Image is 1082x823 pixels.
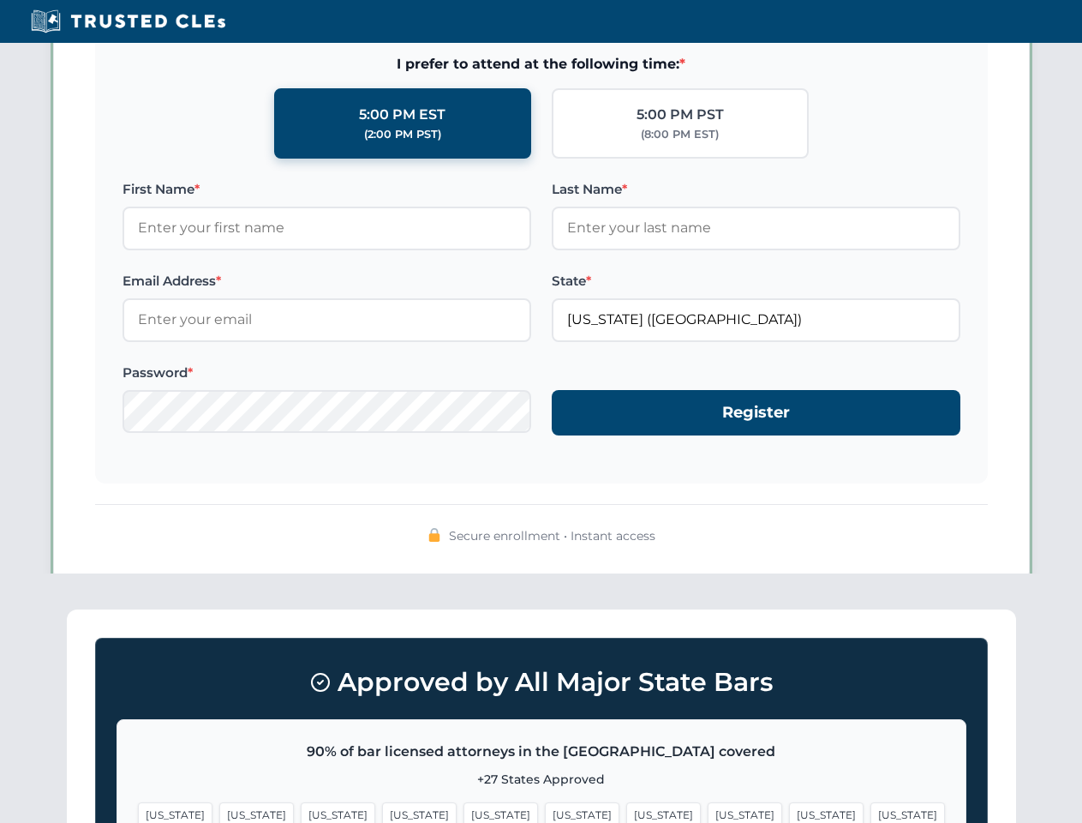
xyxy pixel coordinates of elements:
[427,528,441,542] img: 🔒
[641,126,719,143] div: (8:00 PM EST)
[138,770,945,789] p: +27 States Approved
[123,363,531,383] label: Password
[359,104,445,126] div: 5:00 PM EST
[138,741,945,763] p: 90% of bar licensed attorneys in the [GEOGRAPHIC_DATA] covered
[123,207,531,249] input: Enter your first name
[26,9,230,34] img: Trusted CLEs
[552,271,960,291] label: State
[123,271,531,291] label: Email Address
[552,207,960,249] input: Enter your last name
[117,659,966,706] h3: Approved by All Major State Bars
[552,390,960,436] button: Register
[449,526,655,545] span: Secure enrollment • Instant access
[552,179,960,200] label: Last Name
[552,298,960,341] input: Florida (FL)
[123,53,960,75] span: I prefer to attend at the following time:
[123,298,531,341] input: Enter your email
[637,104,724,126] div: 5:00 PM PST
[123,179,531,200] label: First Name
[364,126,441,143] div: (2:00 PM PST)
